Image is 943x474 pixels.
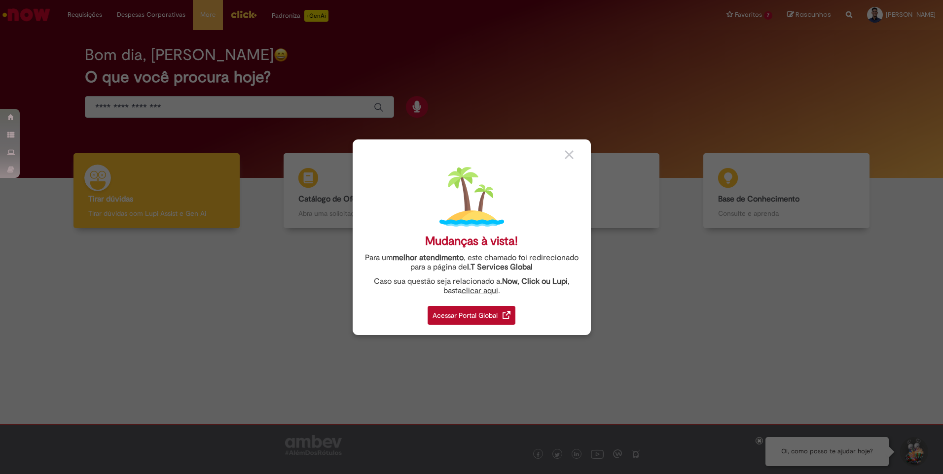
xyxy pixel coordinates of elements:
[428,306,515,325] div: Acessar Portal Global
[439,165,504,229] img: island.png
[500,276,568,286] strong: .Now, Click ou Lupi
[467,257,533,272] a: I.T Services Global
[565,150,574,159] img: close_button_grey.png
[360,253,583,272] div: Para um , este chamado foi redirecionado para a página de
[393,253,464,263] strong: melhor atendimento
[503,311,510,319] img: redirect_link.png
[462,280,498,296] a: clicar aqui
[428,301,515,325] a: Acessar Portal Global
[425,234,518,248] div: Mudanças à vista!
[360,277,583,296] div: Caso sua questão seja relacionado a , basta .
